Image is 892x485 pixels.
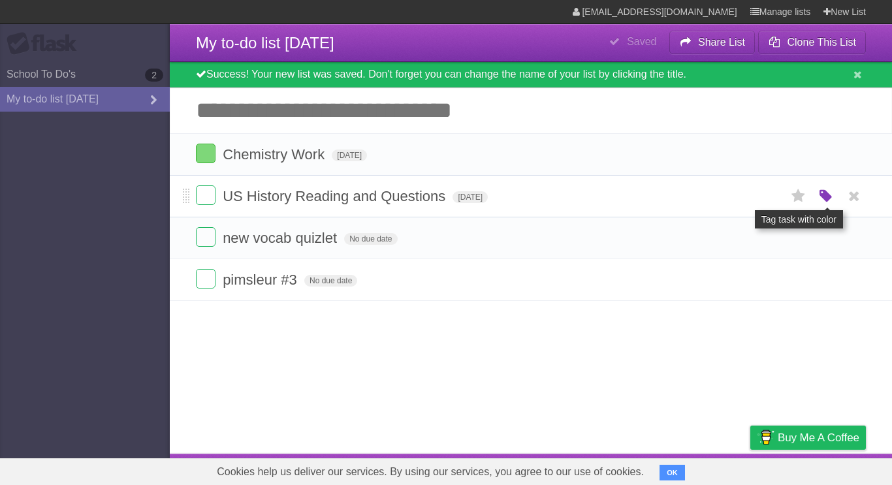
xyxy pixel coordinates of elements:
[660,465,685,480] button: OK
[196,269,215,289] label: Done
[344,233,397,245] span: No due date
[196,144,215,163] label: Done
[196,185,215,205] label: Done
[223,272,300,288] span: pimsleur #3
[733,457,767,482] a: Privacy
[787,37,856,48] b: Clone This List
[778,426,859,449] span: Buy me a coffee
[784,457,866,482] a: Suggest a feature
[750,426,866,450] a: Buy me a coffee
[223,146,328,163] span: Chemistry Work
[196,227,215,247] label: Done
[204,459,657,485] span: Cookies help us deliver our services. By using our services, you agree to our use of cookies.
[170,62,892,87] div: Success! Your new list was saved. Don't forget you can change the name of your list by clicking t...
[577,457,604,482] a: About
[223,188,449,204] span: US History Reading and Questions
[145,69,163,82] b: 2
[758,31,866,54] button: Clone This List
[627,36,656,47] b: Saved
[332,149,367,161] span: [DATE]
[7,32,85,55] div: Flask
[453,191,488,203] span: [DATE]
[669,31,756,54] button: Share List
[223,230,340,246] span: new vocab quizlet
[786,185,811,207] label: Star task
[196,34,334,52] span: My to-do list [DATE]
[304,275,357,287] span: No due date
[757,426,774,448] img: Buy me a coffee
[698,37,745,48] b: Share List
[689,457,718,482] a: Terms
[620,457,673,482] a: Developers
